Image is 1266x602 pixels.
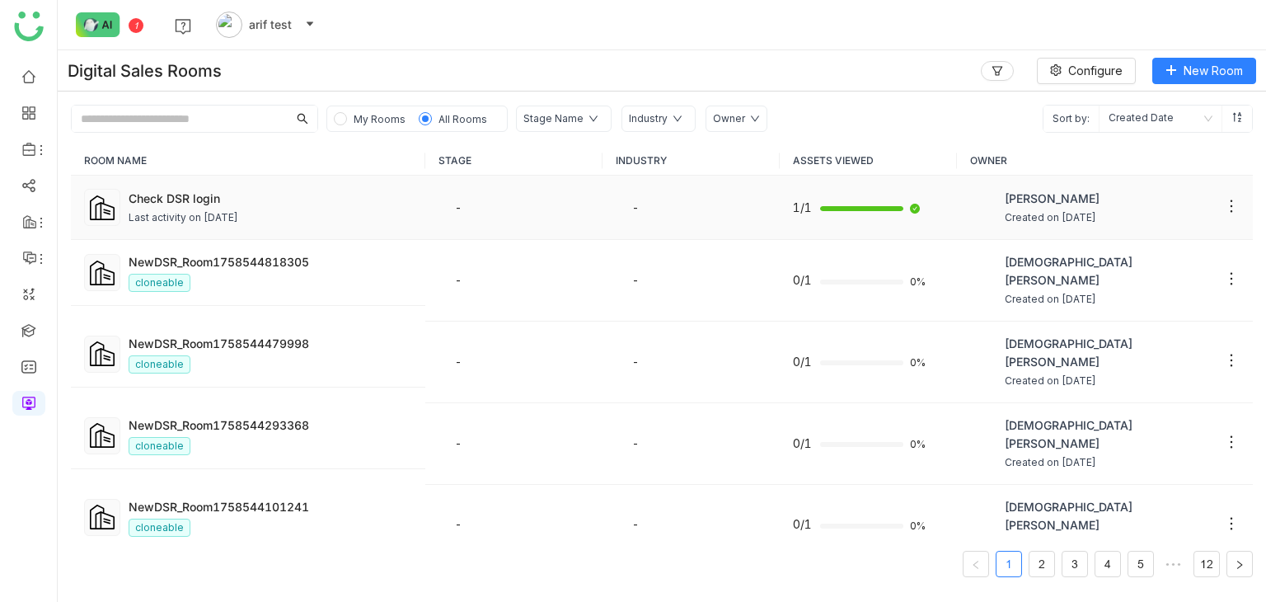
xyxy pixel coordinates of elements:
[1193,551,1220,577] li: 12
[68,61,222,81] div: Digital Sales Rooms
[14,12,44,41] img: logo
[963,551,989,577] button: Previous Page
[438,113,487,125] span: All Rooms
[425,146,603,176] th: STAGE
[1029,551,1055,577] li: 2
[910,440,930,449] span: 0%
[129,274,190,292] nz-tag: cloneable
[996,551,1022,577] li: 1
[1226,551,1253,577] button: Next Page
[603,146,780,176] th: INDUSTRY
[71,146,425,176] th: ROOM NAME
[1194,552,1219,576] a: 12
[1005,537,1215,553] span: Created on [DATE]
[970,430,996,457] img: 684a9b06de261c4b36a3cf65
[175,18,191,35] img: help.svg
[129,437,190,455] nz-tag: cloneable
[970,195,996,221] img: 684a9aedde261c4b36a3ced9
[76,12,120,37] img: ask-buddy-normal.svg
[632,436,639,450] span: -
[129,355,190,374] nz-tag: cloneable
[1005,253,1215,289] span: [DEMOGRAPHIC_DATA][PERSON_NAME]
[1005,190,1100,208] span: [PERSON_NAME]
[129,253,412,270] div: NewDSR_Room1758544818305
[793,435,812,453] span: 0/1
[129,335,412,352] div: NewDSR_Room1758544479998
[455,436,462,450] span: -
[129,416,412,434] div: NewDSR_Room1758544293368
[1068,62,1123,80] span: Configure
[1095,552,1120,576] a: 4
[970,349,996,375] img: 684a9b06de261c4b36a3cf65
[910,358,930,368] span: 0%
[1005,498,1215,534] span: [DEMOGRAPHIC_DATA][PERSON_NAME]
[996,552,1021,576] a: 1
[970,267,996,294] img: 684a9b06de261c4b36a3cf65
[129,519,190,537] nz-tag: cloneable
[1160,551,1187,577] li: Next 5 Pages
[793,199,812,217] span: 1/1
[910,277,930,287] span: 0%
[1109,106,1212,132] nz-select-item: Created Date
[1043,106,1099,132] span: Sort by:
[1005,210,1100,226] span: Created on [DATE]
[910,521,930,531] span: 0%
[129,18,143,33] div: 1
[354,113,406,125] span: My Rooms
[1029,552,1054,576] a: 2
[793,515,812,534] span: 0/1
[129,498,412,515] div: NewDSR_Room1758544101241
[455,200,462,214] span: -
[455,517,462,531] span: -
[793,353,812,371] span: 0/1
[793,271,812,289] span: 0/1
[249,16,292,34] span: arif test
[970,511,996,538] img: 684a9b06de261c4b36a3cf65
[1062,552,1087,576] a: 3
[1005,292,1215,308] span: Created on [DATE]
[1095,551,1121,577] li: 4
[216,12,242,38] img: avatar
[1005,416,1215,453] span: [DEMOGRAPHIC_DATA][PERSON_NAME]
[632,200,639,214] span: -
[629,111,668,127] div: Industry
[957,146,1253,176] th: OWNER
[523,111,584,127] div: Stage Name
[1128,552,1153,576] a: 5
[1128,551,1154,577] li: 5
[455,355,462,369] span: -
[1152,58,1256,84] button: New Room
[1005,335,1215,371] span: [DEMOGRAPHIC_DATA][PERSON_NAME]
[1037,58,1136,84] button: Configure
[1005,455,1215,471] span: Created on [DATE]
[455,273,462,287] span: -
[1184,62,1243,80] span: New Room
[129,190,412,207] div: Check DSR login
[213,12,318,38] button: arif test
[1062,551,1088,577] li: 3
[632,517,639,531] span: -
[713,111,745,127] div: Owner
[780,146,957,176] th: ASSETS VIEWED
[632,273,639,287] span: -
[632,355,639,369] span: -
[129,210,238,226] div: Last activity on [DATE]
[1160,551,1187,577] span: •••
[1005,374,1215,389] span: Created on [DATE]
